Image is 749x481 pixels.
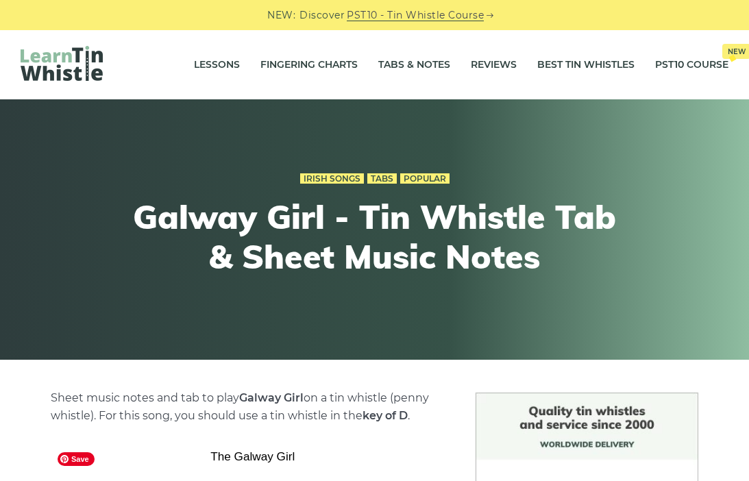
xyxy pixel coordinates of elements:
[400,173,450,184] a: Popular
[655,48,728,82] a: PST10 CourseNew
[378,48,450,82] a: Tabs & Notes
[363,409,408,422] strong: key of D
[123,197,627,276] h1: Galway Girl - Tin Whistle Tab & Sheet Music Notes
[537,48,635,82] a: Best Tin Whistles
[260,48,358,82] a: Fingering Charts
[367,173,397,184] a: Tabs
[51,389,455,425] p: Sheet music notes and tab to play on a tin whistle (penny whistle). For this song, you should use...
[21,46,103,81] img: LearnTinWhistle.com
[471,48,517,82] a: Reviews
[300,173,364,184] a: Irish Songs
[194,48,240,82] a: Lessons
[58,452,95,466] span: Save
[239,391,304,404] strong: Galway Girl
